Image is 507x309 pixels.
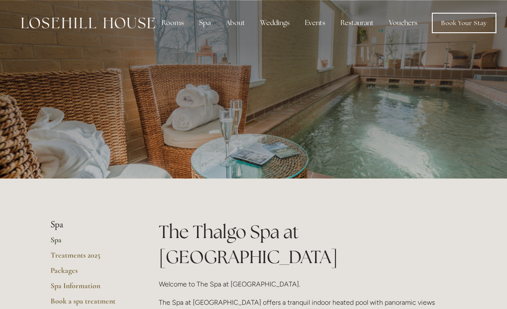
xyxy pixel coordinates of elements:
[51,281,132,296] a: Spa Information
[21,17,155,28] img: Losehill House
[298,14,332,31] div: Events
[219,14,252,31] div: About
[159,219,456,269] h1: The Thalgo Spa at [GEOGRAPHIC_DATA]
[51,219,132,230] li: Spa
[334,14,380,31] div: Restaurant
[159,278,456,290] p: Welcome to The Spa at [GEOGRAPHIC_DATA].
[155,14,191,31] div: Rooms
[382,14,424,31] a: Vouchers
[253,14,296,31] div: Weddings
[51,235,132,250] a: Spa
[51,250,132,266] a: Treatments 2025
[432,13,496,33] a: Book Your Stay
[192,14,217,31] div: Spa
[51,266,132,281] a: Packages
